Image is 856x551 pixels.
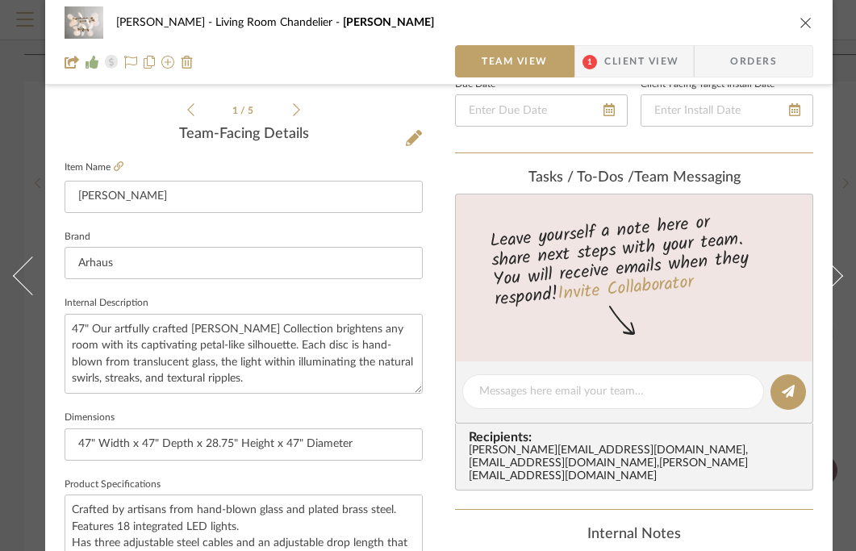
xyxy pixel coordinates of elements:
[240,106,248,115] span: /
[65,481,161,489] label: Product Specifications
[453,205,816,313] div: Leave yourself a note here or share next steps with your team. You will receive emails when they ...
[65,247,423,279] input: Enter Brand
[65,181,423,213] input: Enter Item Name
[604,45,679,77] span: Client View
[116,17,215,28] span: [PERSON_NAME]
[215,17,343,28] span: Living Room Chandelier
[343,17,434,28] span: [PERSON_NAME]
[482,45,548,77] span: Team View
[712,45,795,77] span: Orders
[455,81,495,89] label: Due Date
[455,94,628,127] input: Enter Due Date
[248,106,256,115] span: 5
[455,526,813,544] div: Internal Notes
[181,56,194,69] img: Remove from project
[65,161,123,174] label: Item Name
[65,233,90,241] label: Brand
[65,126,423,144] div: Team-Facing Details
[65,428,423,461] input: Enter the dimensions of this item
[65,299,148,307] label: Internal Description
[528,170,634,185] span: Tasks / To-Dos /
[799,15,813,30] button: close
[469,445,806,483] div: [PERSON_NAME][EMAIL_ADDRESS][DOMAIN_NAME] , [EMAIL_ADDRESS][DOMAIN_NAME] , [PERSON_NAME][EMAIL_AD...
[65,414,115,422] label: Dimensions
[65,6,103,39] img: f8e3a142-1182-492a-8576-bc3f178a3736_48x40.jpg
[582,55,597,69] span: 1
[469,430,806,445] span: Recipients:
[232,106,240,115] span: 1
[641,94,813,127] input: Enter Install Date
[641,81,775,89] label: Client-Facing Target Install Date
[455,169,813,187] div: team Messaging
[557,268,695,308] a: Invite Collaborator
